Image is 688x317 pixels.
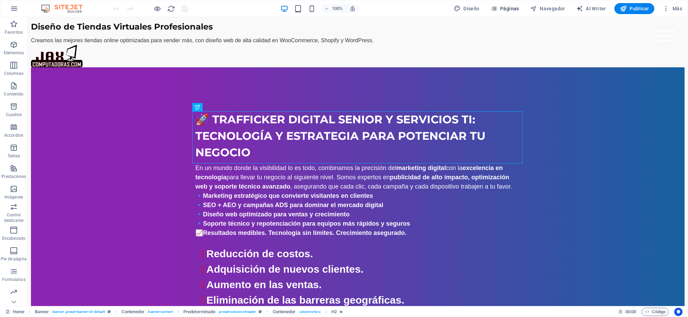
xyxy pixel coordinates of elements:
button: Haz clic para salir del modo de previsualización y seguir editando [153,4,161,13]
i: Volver a cargar página [167,5,175,13]
button: Páginas [488,3,522,14]
p: Elementos [4,50,24,56]
div: Diseño (Ctrl+Alt+Y) [451,3,482,14]
span: Código [645,308,666,316]
span: Haz clic para seleccionar y doble clic para editar [331,308,337,316]
span: . banner-content [147,308,172,316]
button: Código [642,308,669,316]
nav: breadcrumb [35,308,343,316]
i: Este elemento es un preajuste personalizable [259,310,262,314]
p: Prestaciones [1,174,26,179]
h1: Diseño de Tiendas Virtuales Profesionales [3,3,657,16]
span: AI Writer [576,5,606,12]
i: El elemento contiene una animación [340,310,343,314]
button: 100% [321,4,346,13]
button: Publicar [614,3,655,14]
p: Accordion [4,133,23,138]
button: Más [660,3,685,14]
p: Marketing [4,297,23,303]
span: Páginas [491,5,519,12]
span: . columns-box [299,308,321,316]
button: Usercentrics [674,308,682,316]
button: reload [167,4,175,13]
p: Encabezado [2,236,25,241]
span: Diseño [454,5,480,12]
p: Imágenes [4,194,23,200]
span: Haz clic para seleccionar y doble clic para editar [183,308,215,316]
p: Creamos las mejores tiendas online optimizadas para vender más, con diseño web de alta calidad en... [3,19,657,27]
span: Contenedor [273,308,296,316]
span: Haz clic para seleccionar y doble clic para editar [121,308,144,316]
img: Editor Logo [40,4,91,13]
i: Este elemento es un preajuste personalizable [108,310,111,314]
p: Favoritos [5,30,23,35]
span: Haz clic para seleccionar y doble clic para editar [35,308,49,316]
h6: Tiempo de la sesión [618,308,636,316]
span: Publicar [620,5,649,12]
button: AI Writer [573,3,609,14]
p: Pie de página [1,256,26,262]
button: Navegador [527,3,568,14]
h6: 100% [332,4,343,13]
p: Tablas [8,153,20,159]
p: Columnas [4,71,24,76]
p: Formularios [2,277,25,282]
span: 00 00 [625,308,636,316]
span: : [630,309,631,314]
button: Diseño [451,3,482,14]
p: Contenido [4,91,23,97]
a: Haz clic para cancelar la selección y doble clic para abrir páginas [6,308,24,316]
span: Más [663,5,682,12]
span: Navegador [530,5,565,12]
span: . preset-columns-header [218,308,256,316]
span: . banner .preset-banner-v3-default [52,308,105,316]
p: Cuadros [6,112,22,117]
